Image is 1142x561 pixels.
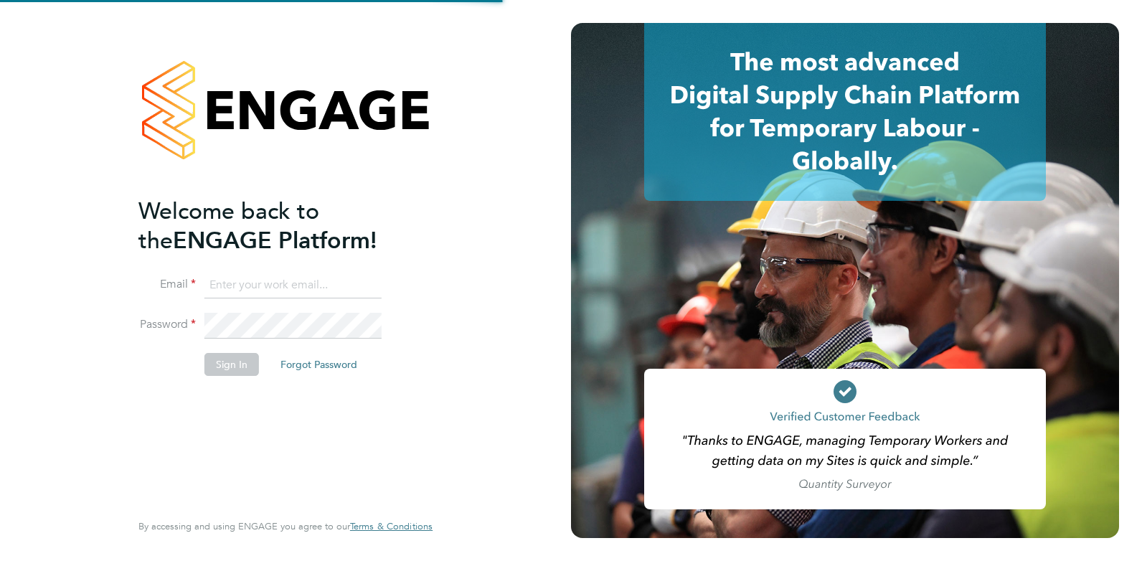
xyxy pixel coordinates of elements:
label: Password [138,317,196,332]
label: Email [138,277,196,292]
span: By accessing and using ENGAGE you agree to our [138,520,433,532]
a: Terms & Conditions [350,521,433,532]
button: Sign In [204,353,259,376]
h2: ENGAGE Platform! [138,197,418,255]
input: Enter your work email... [204,273,382,298]
span: Welcome back to the [138,197,319,255]
button: Forgot Password [269,353,369,376]
span: Terms & Conditions [350,520,433,532]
